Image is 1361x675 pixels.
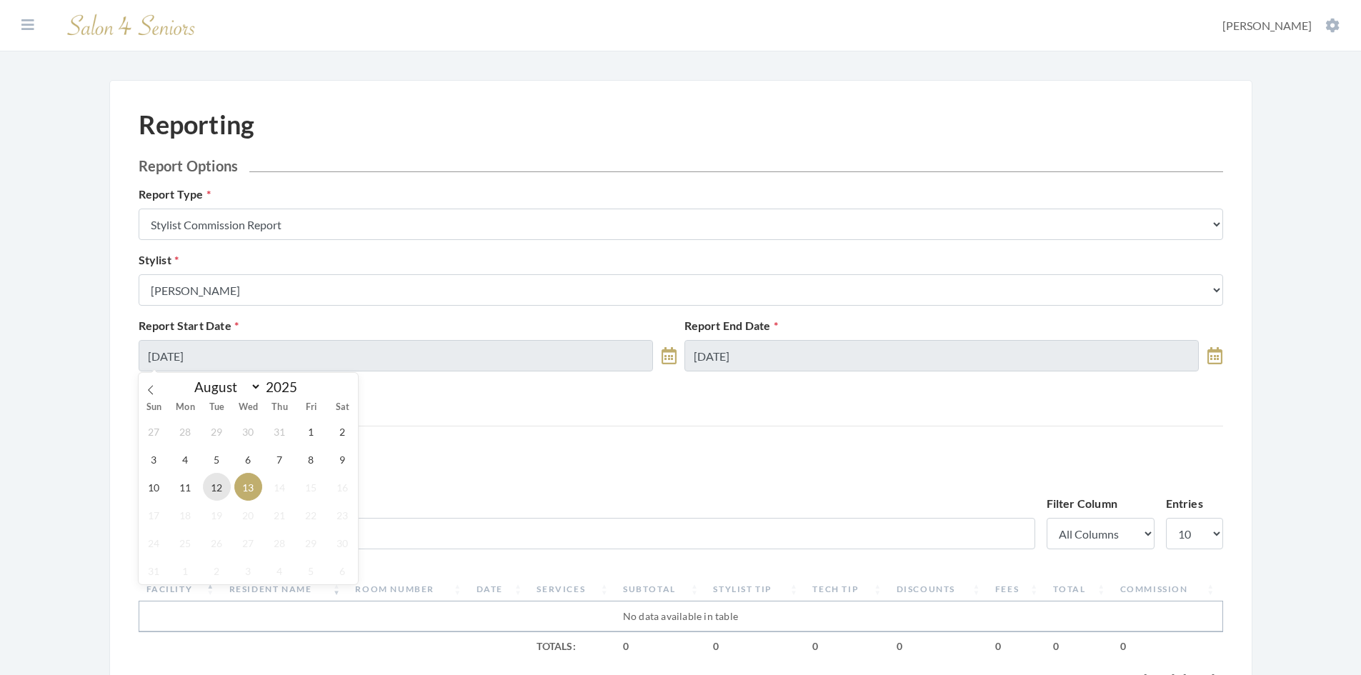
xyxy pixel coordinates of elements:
[203,556,231,584] span: September 2, 2025
[469,577,530,601] th: Date: activate to sort column ascending
[234,473,262,501] span: August 13, 2025
[1113,631,1222,661] td: 0
[329,417,357,445] span: August 2, 2025
[326,403,358,412] span: Sat
[684,340,1200,371] input: Select Date
[139,317,239,334] label: Report Start Date
[234,556,262,584] span: September 3, 2025
[234,417,262,445] span: July 30, 2025
[706,577,805,601] th: Stylist Tip: activate to sort column ascending
[139,444,1223,478] h3: Stylist Commission Report
[169,403,201,412] span: Mon
[329,445,357,473] span: August 9, 2025
[297,473,325,501] span: August 15, 2025
[234,445,262,473] span: August 6, 2025
[295,403,326,412] span: Fri
[203,501,231,529] span: August 19, 2025
[234,501,262,529] span: August 20, 2025
[140,417,168,445] span: July 27, 2025
[1046,631,1113,661] td: 0
[1222,19,1312,32] span: [PERSON_NAME]
[889,631,988,661] td: 0
[805,631,889,661] td: 0
[537,640,575,652] strong: Totals:
[616,631,706,661] td: 0
[222,577,349,601] th: Resident Name: activate to sort column ascending
[140,501,168,529] span: August 17, 2025
[297,445,325,473] span: August 8, 2025
[171,417,199,445] span: July 28, 2025
[329,501,357,529] span: August 23, 2025
[297,529,325,556] span: August 29, 2025
[329,556,357,584] span: September 6, 2025
[140,473,168,501] span: August 10, 2025
[234,529,262,556] span: August 27, 2025
[988,631,1046,661] td: 0
[139,601,1222,631] td: No data available in table
[139,577,222,601] th: Facility: activate to sort column descending
[1047,495,1118,512] label: Filter Column
[297,556,325,584] span: September 5, 2025
[266,501,294,529] span: August 21, 2025
[297,417,325,445] span: August 1, 2025
[266,529,294,556] span: August 28, 2025
[139,464,1223,478] span: Stylist: [PERSON_NAME]
[139,340,654,371] input: Select Date
[1166,495,1203,512] label: Entries
[171,473,199,501] span: August 11, 2025
[1113,577,1222,601] th: Commission: activate to sort column ascending
[988,577,1046,601] th: Fees: activate to sort column ascending
[171,556,199,584] span: September 1, 2025
[139,403,170,412] span: Sun
[203,417,231,445] span: July 29, 2025
[171,445,199,473] span: August 4, 2025
[662,340,677,371] a: toggle
[266,445,294,473] span: August 7, 2025
[139,109,255,140] h1: Reporting
[266,556,294,584] span: September 4, 2025
[188,378,262,396] select: Month
[1207,340,1222,371] a: toggle
[60,9,203,42] img: Salon 4 Seniors
[139,186,211,203] label: Report Type
[297,501,325,529] span: August 22, 2025
[140,445,168,473] span: August 3, 2025
[1046,577,1113,601] th: Total: activate to sort column ascending
[529,577,616,601] th: Services: activate to sort column ascending
[232,403,264,412] span: Wed
[139,251,179,269] label: Stylist
[171,529,199,556] span: August 25, 2025
[203,445,231,473] span: August 5, 2025
[329,529,357,556] span: August 30, 2025
[684,317,778,334] label: Report End Date
[266,473,294,501] span: August 14, 2025
[706,631,805,661] td: 0
[805,577,889,601] th: Tech Tip: activate to sort column ascending
[264,403,295,412] span: Thu
[261,379,309,395] input: Year
[201,403,232,412] span: Tue
[1218,18,1344,34] button: [PERSON_NAME]
[616,577,706,601] th: Subtotal: activate to sort column ascending
[139,518,1035,549] input: Filter...
[140,556,168,584] span: August 31, 2025
[139,157,1223,174] h2: Report Options
[140,529,168,556] span: August 24, 2025
[203,529,231,556] span: August 26, 2025
[203,473,231,501] span: August 12, 2025
[266,417,294,445] span: July 31, 2025
[329,473,357,501] span: August 16, 2025
[348,577,469,601] th: Room Number: activate to sort column ascending
[889,577,988,601] th: Discounts: activate to sort column ascending
[171,501,199,529] span: August 18, 2025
